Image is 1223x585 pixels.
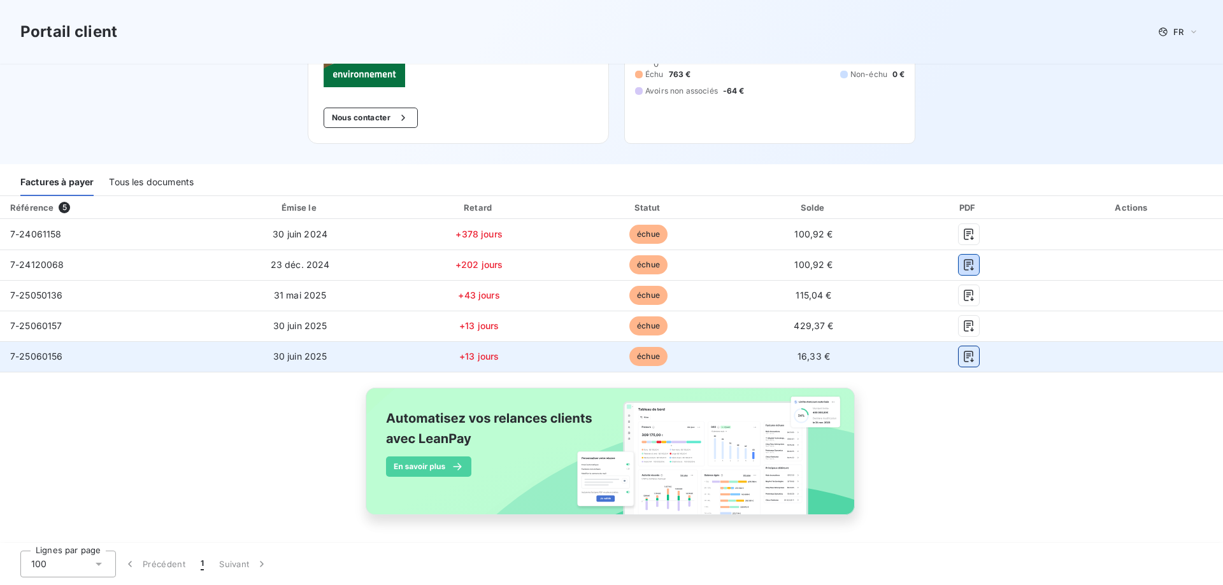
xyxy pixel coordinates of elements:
span: +378 jours [455,229,503,239]
span: 100,92 € [794,229,833,239]
span: échue [629,286,668,305]
div: Retard [396,201,562,214]
span: 30 juin 2025 [273,320,327,331]
span: 16,33 € [797,351,830,362]
span: 763 € [669,69,691,80]
span: 1 [201,558,204,570]
div: Factures à payer [20,169,94,196]
div: Émise le [210,201,391,214]
button: Nous contacter [324,108,418,128]
span: échue [629,347,668,366]
span: +13 jours [459,351,499,362]
div: Statut [568,201,730,214]
span: Échu [645,69,664,80]
span: 31 mai 2025 [274,290,327,300]
h3: Portail client [20,20,117,43]
div: Référence [10,202,54,213]
span: 7-25060156 [10,351,63,362]
span: 115,04 € [796,290,831,300]
span: 7-25050136 [10,290,63,300]
span: 5 [59,202,70,213]
span: 30 juin 2024 [273,229,327,239]
div: Actions [1045,201,1220,214]
span: 7-25060157 [10,320,62,331]
span: -64 € [723,85,745,97]
span: +43 jours [458,290,499,300]
span: 7-24120068 [10,259,64,270]
span: 23 déc. 2024 [271,259,330,270]
span: 0 € [892,69,905,80]
span: +202 jours [455,259,503,270]
span: 100,92 € [794,259,833,270]
div: Solde [734,201,892,214]
span: 429,37 € [794,320,833,331]
span: FR [1173,27,1184,37]
button: Précédent [116,551,193,577]
div: Tous les documents [109,169,194,196]
img: banner [354,380,869,537]
span: 7-24061158 [10,229,62,239]
span: 0 [654,59,659,69]
button: 1 [193,551,211,577]
span: 30 juin 2025 [273,351,327,362]
span: 100 [31,558,46,570]
span: échue [629,316,668,335]
button: Suivant [211,551,276,577]
span: échue [629,255,668,274]
span: échue [629,225,668,244]
span: +13 jours [459,320,499,331]
span: Avoirs non associés [645,85,718,97]
div: PDF [898,201,1040,214]
span: Non-échu [850,69,887,80]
